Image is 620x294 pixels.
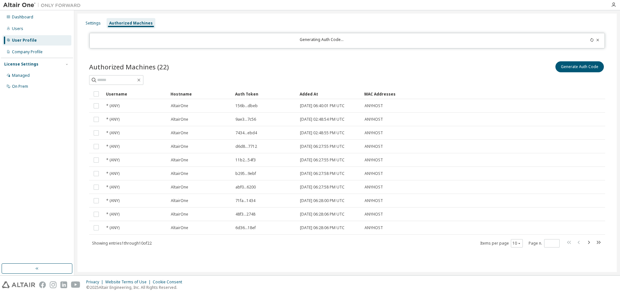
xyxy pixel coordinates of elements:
[364,89,537,99] div: MAC Addresses
[235,144,257,149] span: d6d8...7712
[86,279,105,285] div: Privacy
[106,171,119,176] span: * (ANY)
[171,157,188,163] span: AltairOne
[555,61,604,72] button: Generate Auth Code
[512,241,521,246] button: 10
[170,89,230,99] div: Hostname
[86,285,186,290] p: © 2025 Altair Engineering, Inc. All Rights Reserved.
[89,62,169,71] span: Authorized Machines (22)
[365,212,383,217] span: ANYHOST
[12,49,43,55] div: Company Profile
[12,73,30,78] div: Managed
[365,185,383,190] span: ANYHOST
[94,37,550,44] div: Generating Auth Code...
[300,157,345,163] span: [DATE] 06:27:55 PM UTC
[39,281,46,288] img: facebook.svg
[106,212,119,217] span: * (ANY)
[300,198,345,203] span: [DATE] 06:28:00 PM UTC
[71,281,80,288] img: youtube.svg
[50,281,57,288] img: instagram.svg
[365,198,383,203] span: ANYHOST
[106,225,119,230] span: * (ANY)
[365,103,383,108] span: ANYHOST
[171,130,188,136] span: AltairOne
[365,130,383,136] span: ANYHOST
[235,130,257,136] span: 7434...ebd4
[300,117,345,122] span: [DATE] 02:48:54 PM UTC
[480,239,523,248] span: Items per page
[300,171,345,176] span: [DATE] 06:27:58 PM UTC
[235,117,256,122] span: 9ae3...7c56
[300,225,345,230] span: [DATE] 06:28:06 PM UTC
[105,279,153,285] div: Website Terms of Use
[171,212,188,217] span: AltairOne
[365,117,383,122] span: ANYHOST
[12,26,23,31] div: Users
[235,89,294,99] div: Auth Token
[106,144,119,149] span: * (ANY)
[106,157,119,163] span: * (ANY)
[235,157,256,163] span: 11b2...54f3
[106,117,119,122] span: * (ANY)
[60,281,67,288] img: linkedin.svg
[300,89,359,99] div: Added At
[300,212,345,217] span: [DATE] 06:28:06 PM UTC
[235,185,256,190] span: abf0...6200
[171,171,188,176] span: AltairOne
[235,103,258,108] span: 156b...dbeb
[106,130,119,136] span: * (ANY)
[300,130,345,136] span: [DATE] 02:48:55 PM UTC
[12,38,37,43] div: User Profile
[171,144,188,149] span: AltairOne
[300,144,345,149] span: [DATE] 06:27:55 PM UTC
[365,144,383,149] span: ANYHOST
[92,240,152,246] span: Showing entries 1 through 10 of 22
[300,103,345,108] span: [DATE] 06:40:01 PM UTC
[235,212,255,217] span: 48f3...2748
[106,103,119,108] span: * (ANY)
[171,185,188,190] span: AltairOne
[106,89,165,99] div: Username
[235,225,256,230] span: 6d36...18ef
[235,198,255,203] span: 71fa...1434
[106,185,119,190] span: * (ANY)
[171,225,188,230] span: AltairOne
[3,2,84,8] img: Altair One
[4,62,38,67] div: License Settings
[171,103,188,108] span: AltairOne
[171,198,188,203] span: AltairOne
[106,198,119,203] span: * (ANY)
[153,279,186,285] div: Cookie Consent
[529,239,560,248] span: Page n.
[12,15,33,20] div: Dashboard
[235,171,256,176] span: b295...9ebf
[365,225,383,230] span: ANYHOST
[109,21,153,26] div: Authorized Machines
[12,84,28,89] div: On Prem
[365,171,383,176] span: ANYHOST
[300,185,345,190] span: [DATE] 06:27:58 PM UTC
[86,21,101,26] div: Settings
[2,281,35,288] img: altair_logo.svg
[365,157,383,163] span: ANYHOST
[171,117,188,122] span: AltairOne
